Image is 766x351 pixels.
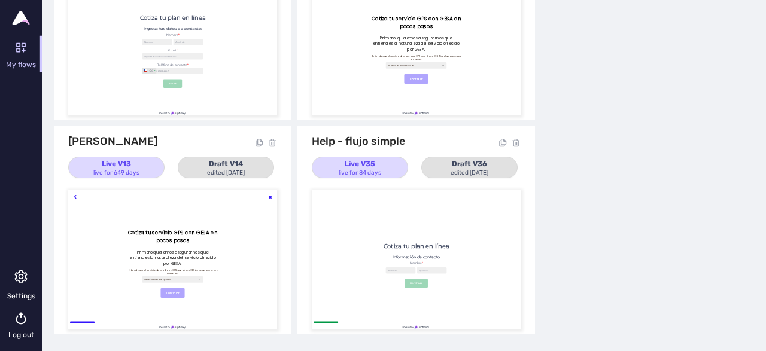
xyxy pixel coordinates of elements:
b: Ingresa tus datos de contacto: [259,173,460,189]
div: [PERSON_NAME] [68,135,157,154]
b: Cotiza tu plan en línea [247,180,472,205]
div: Chile: +56 [255,315,303,335]
b: Cotiza tu servicio GPS con GESA en pocos pasos [205,133,513,186]
b: Cotiza tu plan en línea [247,131,472,156]
input: Ingresa tu correo electrónico [254,265,464,286]
img: Upflowy logo [12,11,30,25]
div: live for 649 days [93,169,139,178]
label: Entiendo que el servicio de monitoreo GPS que ofrece GESA involucra un pago mensual: [203,268,515,295]
button: Draft V36edited [DATE] [421,157,518,178]
div: Draft V36 [451,158,488,170]
label: Teléfono de contacto [203,299,515,314]
input: 2 2123 4567 [254,314,464,335]
b: Información de contacto [278,222,441,238]
div: Live V13 [93,158,139,170]
input: Nombre [254,216,357,237]
div: live for 84 days [339,169,381,178]
label: Email [203,249,515,264]
label: Nombre [254,196,464,210]
div: edited [DATE] [207,169,245,178]
label: Nombre [254,245,464,260]
div: Draft V14 [207,158,245,170]
div: Help - flujo simple [312,135,405,154]
div: edited [DATE] [451,169,488,178]
button: Live V35live for 84 days [312,157,408,178]
div: +56 [275,319,292,331]
button: Live V13live for 649 days [68,157,165,178]
button: Send [186,241,245,273]
input: Apellido [361,216,464,237]
button: Continuar [319,305,399,335]
input: Nombre [254,265,357,286]
button: Draft V14edited [DATE] [178,157,274,178]
h2: Primero, queremos asegurarnos que entiendes la naturaleza del servicio ofrecido por GESA. [203,203,515,262]
div: Live V35 [339,158,381,170]
input: Apellido [361,265,464,286]
h2: Primero queremos asegurarnos que entiendes la naturaleza del servicio ofrecido por GESA. [203,203,515,262]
